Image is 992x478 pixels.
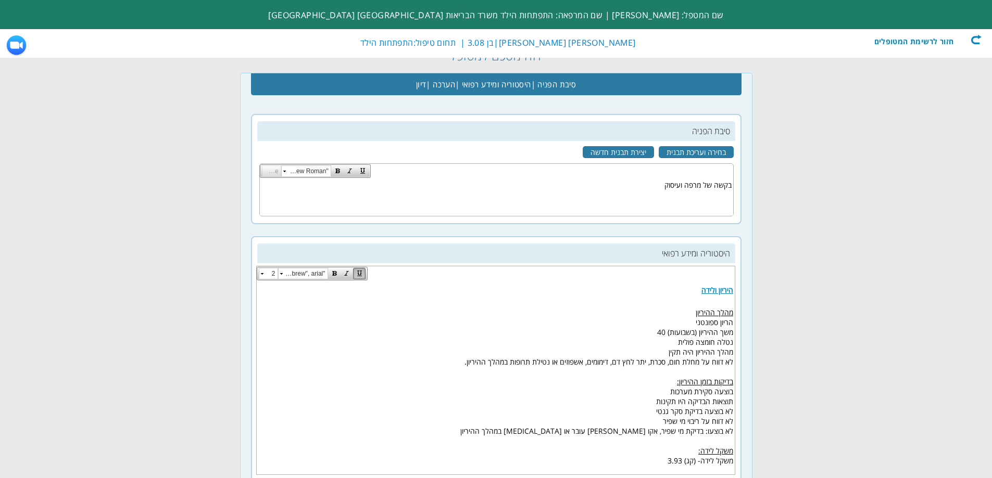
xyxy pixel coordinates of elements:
[659,146,734,158] a: בחירה ועריכת תבנית
[353,267,366,280] a: Underline
[455,74,531,95] span: היסטוריה ומידע רפואי |
[341,267,353,280] a: Italic
[259,268,278,279] a: 2
[257,121,735,141] h2: סיבת הפניה
[265,268,275,279] span: 2
[278,268,328,279] a: "Open Sans Hebrew", arial
[360,37,413,48] label: התפתחות הילד
[468,37,494,48] label: בן 3.08
[358,37,465,48] span: | תחום טיפול:
[284,268,325,279] span: "Open Sans Hebrew", arial
[5,34,28,57] img: ZoomMeetingIcon.png
[426,74,455,95] span: הערכה |
[862,34,982,45] div: חזור לרשימת המטופלים
[344,165,356,177] a: Italic
[260,178,733,215] iframe: Rich text editor with ID ctl00_MainContent_ctl03_txt
[328,267,341,280] a: Bold
[257,243,735,263] h2: היסטוריה ומידע רפואי
[416,74,426,95] span: דיון
[531,74,576,95] span: סיבת הפניה |
[331,165,344,177] a: Bold
[257,281,735,474] iframe: Rich text editor with ID ctl00_MainContent_ctl04_ctl00
[268,166,279,176] span: Size
[583,146,654,158] a: יצירת תבנית חדשה
[268,9,723,21] span: שם המטפל: [PERSON_NAME] | שם המרפאה: התפתחות הילד משרד הבריאות [GEOGRAPHIC_DATA] [GEOGRAPHIC_DATA]
[356,165,369,177] a: Underline
[262,165,281,177] a: Size
[499,37,636,48] span: [PERSON_NAME] [PERSON_NAME]
[287,166,329,176] span: "Times New Roman"
[281,165,331,177] a: "Times New Roman"
[254,34,635,51] div: |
